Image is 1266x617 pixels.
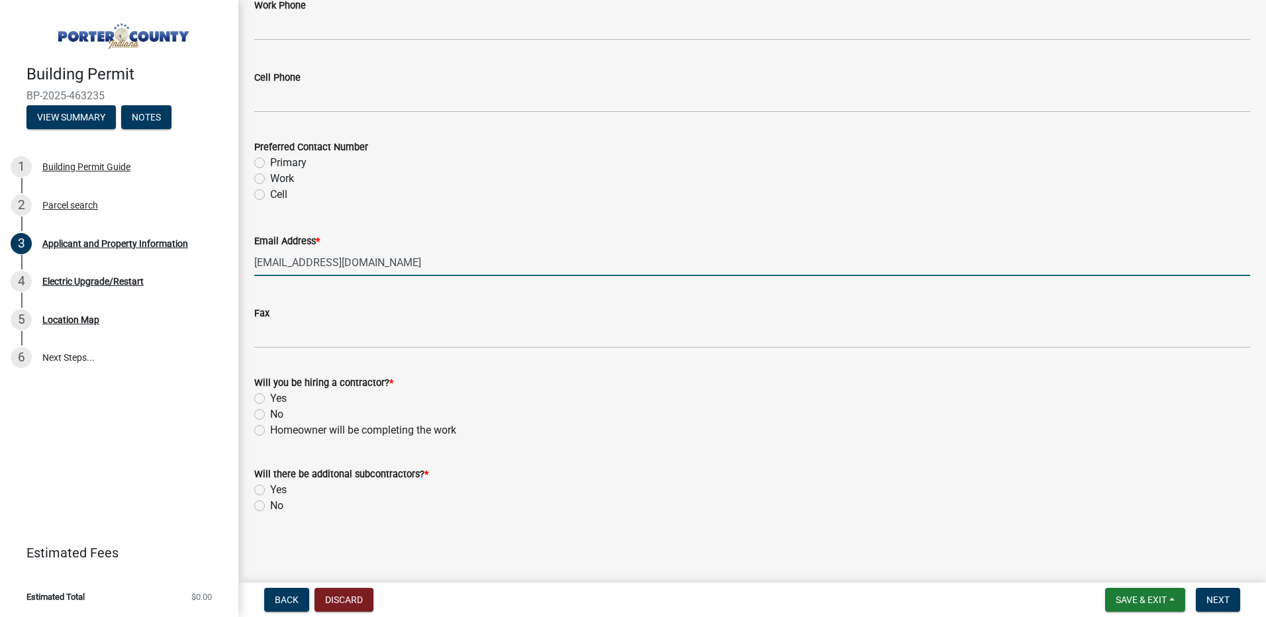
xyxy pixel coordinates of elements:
div: 5 [11,309,32,330]
label: Email Address [254,237,320,246]
div: 2 [11,195,32,216]
button: View Summary [26,105,116,129]
wm-modal-confirm: Notes [121,113,171,123]
label: Yes [270,482,287,498]
label: No [270,498,283,514]
label: Primary [270,155,307,171]
label: Fax [254,309,269,318]
button: Discard [315,588,373,612]
label: Yes [270,391,287,406]
div: 6 [11,347,32,368]
span: Save & Exit [1116,594,1167,605]
div: 1 [11,156,32,177]
button: Back [264,588,309,612]
div: Applicant and Property Information [42,239,188,248]
button: Notes [121,105,171,129]
button: Save & Exit [1105,588,1185,612]
div: 3 [11,233,32,254]
span: BP-2025-463235 [26,89,212,102]
a: Estimated Fees [11,540,217,566]
label: Homeowner will be completing the work [270,422,456,438]
label: Work Phone [254,1,306,11]
div: Location Map [42,315,99,324]
img: Porter County, Indiana [26,14,217,51]
label: Preferred Contact Number [254,143,368,152]
label: Cell Phone [254,73,301,83]
label: Cell [270,187,287,203]
label: Work [270,171,294,187]
label: No [270,406,283,422]
label: Will you be hiring a contractor? [254,379,393,388]
div: 4 [11,271,32,292]
span: Back [275,594,299,605]
button: Next [1196,588,1240,612]
div: Electric Upgrade/Restart [42,277,144,286]
div: Parcel search [42,201,98,210]
div: Building Permit Guide [42,162,130,171]
label: Will there be additonal subcontractors? [254,470,428,479]
span: $0.00 [191,593,212,601]
h4: Building Permit [26,65,228,84]
wm-modal-confirm: Summary [26,113,116,123]
span: Estimated Total [26,593,85,601]
span: Next [1206,594,1230,605]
